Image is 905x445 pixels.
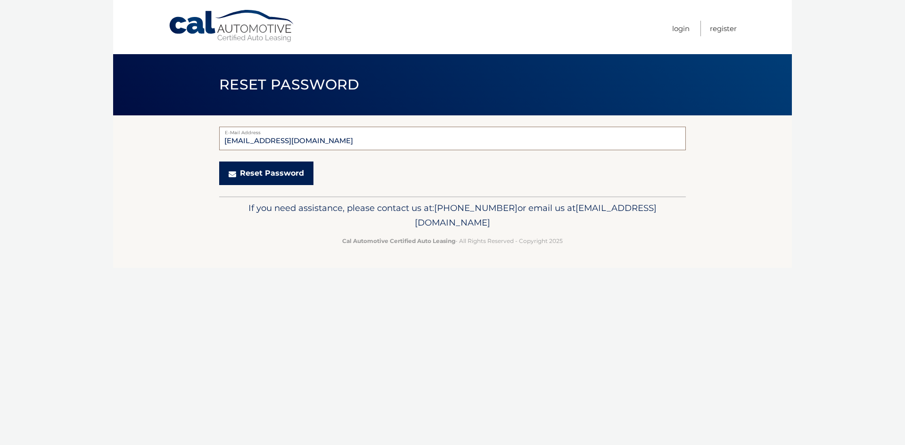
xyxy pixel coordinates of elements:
[219,127,686,134] label: E-Mail Address
[219,162,313,185] button: Reset Password
[342,237,455,244] strong: Cal Automotive Certified Auto Leasing
[672,21,690,36] a: Login
[168,9,296,43] a: Cal Automotive
[219,76,359,93] span: Reset Password
[219,127,686,150] input: E-Mail Address
[710,21,737,36] a: Register
[434,202,518,213] span: [PHONE_NUMBER]
[225,236,680,246] p: - All Rights Reserved - Copyright 2025
[225,201,680,231] p: If you need assistance, please contact us at: or email us at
